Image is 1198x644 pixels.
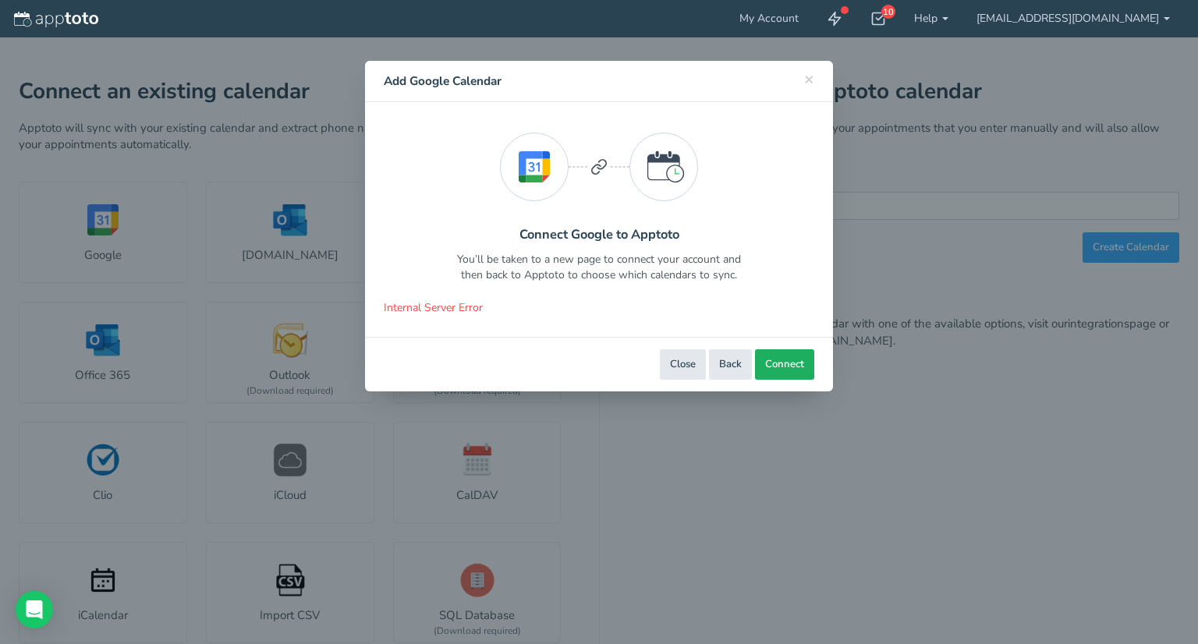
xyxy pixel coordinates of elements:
[519,228,679,242] h2: Connect Google to Apptoto
[16,591,53,628] div: Open Intercom Messenger
[384,73,814,90] h4: Add Google Calendar
[457,252,741,283] p: You’ll be taken to a new page to connect your account and then back to Apptoto to choose which ca...
[804,68,814,90] span: ×
[384,300,814,316] p: Internal Server Error
[660,349,706,380] button: Close
[765,357,804,372] span: Connect
[709,349,752,380] button: Back
[755,349,814,380] button: Connect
